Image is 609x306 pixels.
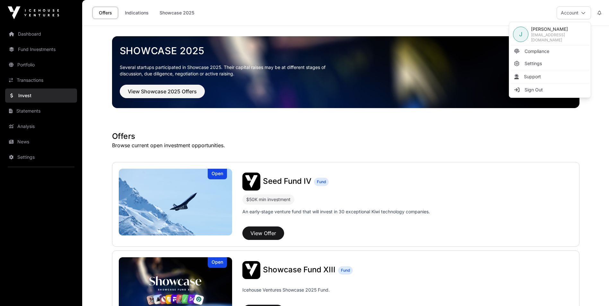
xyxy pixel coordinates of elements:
[525,87,543,93] span: Sign Out
[510,46,589,57] a: Compliance
[577,275,609,306] iframe: Chat Widget
[128,88,197,95] span: View Showcase 2025 Offers
[5,150,77,164] a: Settings
[263,177,311,186] a: Seed Fund IV
[120,85,205,98] button: View Showcase 2025 Offers
[121,7,153,19] a: Indications
[525,60,542,67] span: Settings
[120,45,572,56] a: Showcase 2025
[5,27,77,41] a: Dashboard
[510,71,589,82] li: Support
[246,196,291,203] div: $50K min investment
[317,179,326,184] span: Fund
[510,84,589,96] li: Sign Out
[120,91,205,98] a: View Showcase 2025 Offers
[155,7,198,19] a: Showcase 2025
[524,73,541,80] span: Support
[510,58,589,69] a: Settings
[119,169,232,235] img: Seed Fund IV
[5,73,77,87] a: Transactions
[519,30,522,39] span: J
[208,169,227,179] div: Open
[557,6,591,19] button: Account
[341,268,350,273] span: Fund
[525,48,549,55] span: Compliance
[5,42,77,56] a: Fund Investments
[531,32,587,43] span: [EMAIL_ADDRESS][DOMAIN_NAME]
[120,64,335,77] p: Several startups participated in Showcase 2025. Their capital raises may be at different stages o...
[242,173,260,191] img: Seed Fund IV
[242,226,284,240] button: View Offer
[5,119,77,133] a: Analysis
[531,26,587,32] span: [PERSON_NAME]
[5,58,77,72] a: Portfolio
[8,6,59,19] img: Icehouse Ventures Logo
[242,194,294,205] div: $50K min investment
[242,261,260,279] img: Showcase Fund XIII
[112,36,579,108] img: Showcase 2025
[263,176,311,186] span: Seed Fund IV
[5,104,77,118] a: Statements
[263,266,335,274] a: Showcase Fund XIII
[5,89,77,103] a: Invest
[242,287,330,293] p: Icehouse Ventures Showcase 2025 Fund.
[112,131,579,141] h1: Offers
[208,257,227,268] div: Open
[263,265,335,274] span: Showcase Fund XIII
[5,135,77,149] a: News
[92,7,118,19] a: Offers
[112,141,579,149] p: Browse current open investment opportunities.
[119,169,232,235] a: Seed Fund IVOpen
[242,208,430,215] p: An early-stage venture fund that will invest in 30 exceptional Kiwi technology companies.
